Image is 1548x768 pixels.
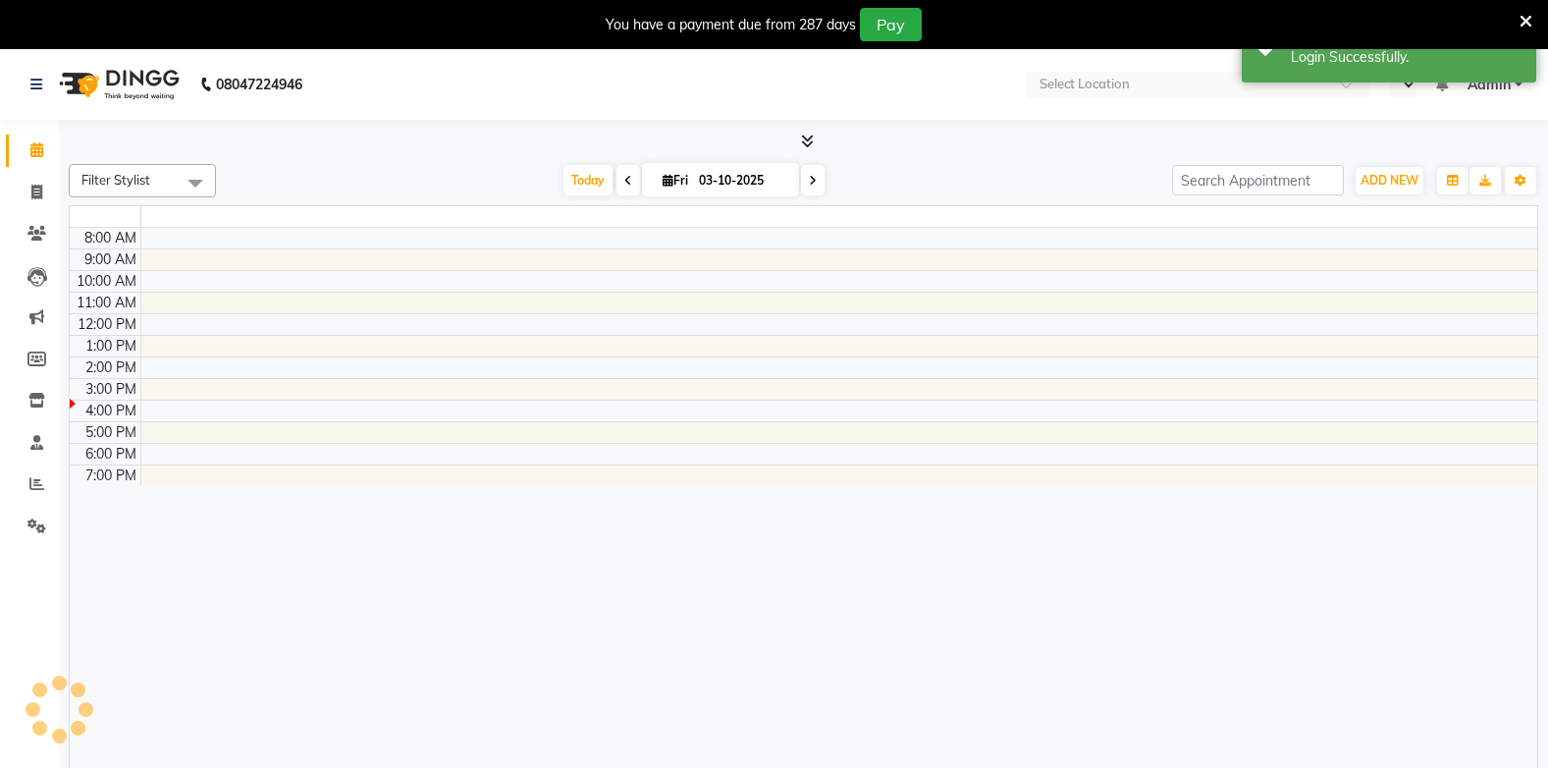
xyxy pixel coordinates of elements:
div: 8:00 AM [80,228,140,248]
span: Filter Stylist [81,172,150,188]
span: Admin [1468,75,1511,95]
input: 2025-10-03 [693,166,791,195]
div: 5:00 PM [81,422,140,443]
div: You have a payment due from 287 days [606,15,856,35]
div: 9:00 AM [80,249,140,270]
div: 12:00 PM [74,314,140,335]
span: Today [563,165,613,195]
div: Select Location [1040,75,1130,94]
div: 7:00 PM [81,466,140,486]
div: 4:00 PM [81,401,140,421]
span: ADD NEW [1361,173,1418,188]
div: 10:00 AM [73,271,140,292]
div: Login Successfully. [1291,47,1521,68]
input: Search Appointment [1172,165,1344,195]
div: 1:00 PM [81,336,140,357]
span: Fri [658,173,693,188]
div: 2:00 PM [81,357,140,378]
img: logo [50,57,185,112]
div: 11:00 AM [73,293,140,313]
div: 3:00 PM [81,379,140,400]
button: ADD NEW [1356,167,1423,194]
button: Pay [860,8,922,41]
b: 08047224946 [216,57,302,112]
div: 6:00 PM [81,444,140,465]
